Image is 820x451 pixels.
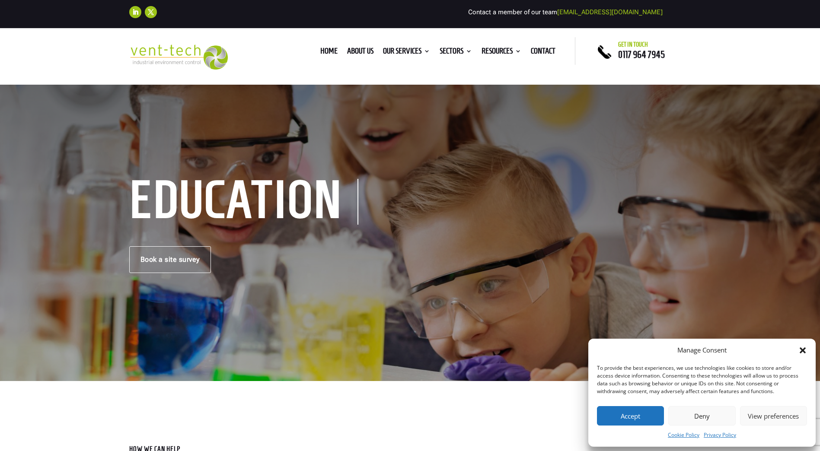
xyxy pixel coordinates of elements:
[468,8,663,16] span: Contact a member of our team
[618,41,648,48] span: Get in touch
[668,430,699,440] a: Cookie Policy
[798,346,807,355] div: Close dialog
[482,48,521,57] a: Resources
[145,6,157,18] a: Follow on X
[704,430,736,440] a: Privacy Policy
[597,406,664,426] button: Accept
[531,48,555,57] a: Contact
[129,6,141,18] a: Follow on LinkedIn
[677,345,727,356] div: Manage Consent
[740,406,807,426] button: View preferences
[557,8,663,16] a: [EMAIL_ADDRESS][DOMAIN_NAME]
[347,48,373,57] a: About us
[320,48,338,57] a: Home
[618,49,665,60] a: 0117 964 7945
[668,406,735,426] button: Deny
[129,179,358,225] h1: education
[440,48,472,57] a: Sectors
[383,48,430,57] a: Our Services
[129,246,211,273] a: Book a site survey
[597,364,806,395] div: To provide the best experiences, we use technologies like cookies to store and/or access device i...
[129,44,228,70] img: 2023-09-27T08_35_16.549ZVENT-TECH---Clear-background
